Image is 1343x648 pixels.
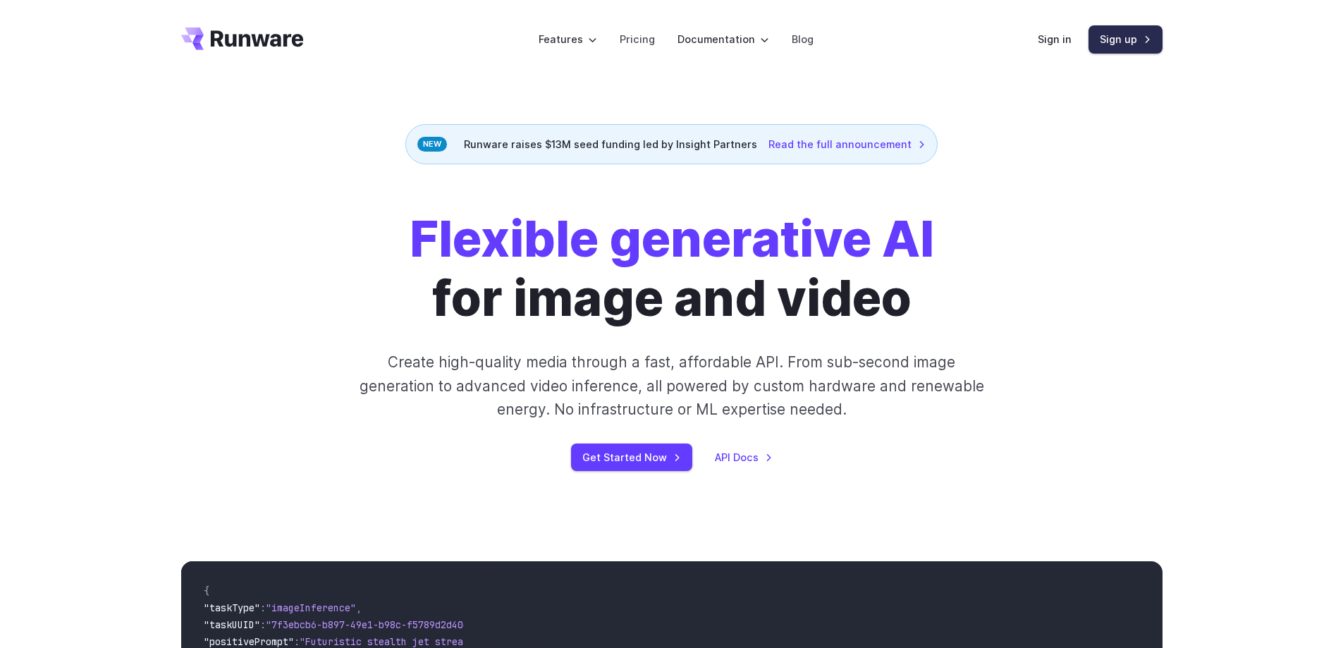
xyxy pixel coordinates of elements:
[410,209,934,269] strong: Flexible generative AI
[356,601,362,614] span: ,
[204,601,260,614] span: "taskType"
[410,209,934,328] h1: for image and video
[792,31,814,47] a: Blog
[181,27,304,50] a: Go to /
[405,124,938,164] div: Runware raises $13M seed funding led by Insight Partners
[294,635,300,648] span: :
[357,350,986,421] p: Create high-quality media through a fast, affordable API. From sub-second image generation to adv...
[1038,31,1072,47] a: Sign in
[539,31,597,47] label: Features
[300,635,813,648] span: "Futuristic stealth jet streaking through a neon-lit cityscape with glowing purple exhaust"
[204,635,294,648] span: "positivePrompt"
[1088,25,1163,53] a: Sign up
[620,31,655,47] a: Pricing
[677,31,769,47] label: Documentation
[260,601,266,614] span: :
[266,618,480,631] span: "7f3ebcb6-b897-49e1-b98c-f5789d2d40d7"
[260,618,266,631] span: :
[266,601,356,614] span: "imageInference"
[715,449,773,465] a: API Docs
[768,136,926,152] a: Read the full announcement
[204,585,209,597] span: {
[571,444,692,471] a: Get Started Now
[204,618,260,631] span: "taskUUID"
